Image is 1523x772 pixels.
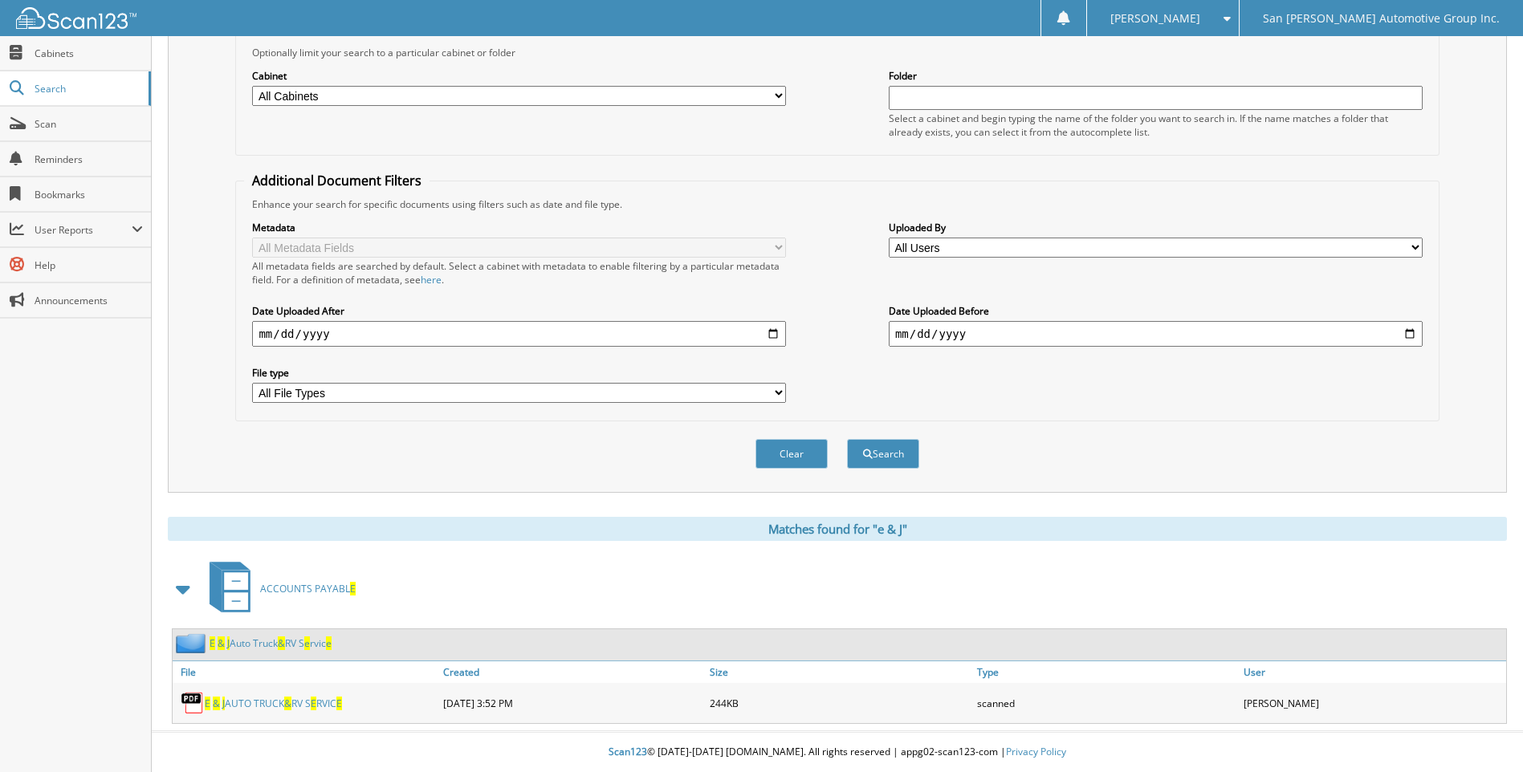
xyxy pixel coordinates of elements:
[16,7,136,29] img: scan123-logo-white.svg
[1263,14,1500,23] span: San [PERSON_NAME] Automotive Group Inc.
[168,517,1507,541] div: Matches found for "e & J"
[1240,661,1506,683] a: User
[252,366,786,380] label: File type
[1006,745,1066,758] a: Privacy Policy
[244,197,1430,211] div: Enhance your search for specific documents using filters such as date and file type.
[205,697,342,710] a: E & JAUTO TRUCK&RV SERVICE
[278,636,285,650] span: &
[350,582,356,595] span: E
[260,582,356,595] span: ACCOUNTS PAYABL
[210,636,332,650] a: E & JAuto Truck&RV Service
[173,661,439,683] a: File
[252,69,786,83] label: Cabinet
[284,697,291,710] span: &
[706,687,972,719] div: 244KB
[244,172,430,189] legend: Additional Document Filters
[1240,687,1506,719] div: [PERSON_NAME]
[421,273,442,286] a: here
[889,321,1423,347] input: end
[35,294,143,307] span: Announcements
[889,112,1423,139] div: Select a cabinet and begin typing the name of the folder you want to search in. If the name match...
[213,697,220,710] span: &
[252,321,786,347] input: start
[35,223,132,237] span: User Reports
[227,636,230,650] span: J
[35,258,143,272] span: Help
[252,221,786,234] label: Metadata
[35,82,140,95] span: Search
[252,304,786,318] label: Date Uploaded After
[336,697,342,710] span: E
[35,117,143,131] span: Scan
[244,46,1430,59] div: Optionally limit your search to a particular cabinet or folder
[222,697,225,710] span: J
[439,687,706,719] div: [DATE] 3:52 PM
[176,633,210,653] img: folder2.png
[706,661,972,683] a: Size
[847,439,919,469] button: Search
[439,661,706,683] a: Created
[755,439,828,469] button: Clear
[973,687,1240,719] div: scanned
[311,697,316,710] span: E
[1110,14,1200,23] span: [PERSON_NAME]
[252,259,786,286] div: All metadata fields are searched by default. Select a cabinet with metadata to enable filtering b...
[200,557,356,620] a: ACCOUNTS PAYABLE
[181,691,205,715] img: PDF.png
[35,188,143,201] span: Bookmarks
[973,661,1240,683] a: Type
[889,69,1423,83] label: Folder
[304,636,310,650] span: e
[152,733,1523,772] div: © [DATE]-[DATE] [DOMAIN_NAME]. All rights reserved | appg02-scan123-com |
[210,636,215,650] span: E
[218,636,225,650] span: &
[889,221,1423,234] label: Uploaded By
[1443,695,1523,772] iframe: Chat Widget
[889,304,1423,318] label: Date Uploaded Before
[326,636,332,650] span: e
[205,697,210,710] span: E
[609,745,647,758] span: Scan123
[35,47,143,60] span: Cabinets
[35,152,143,166] span: Reminders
